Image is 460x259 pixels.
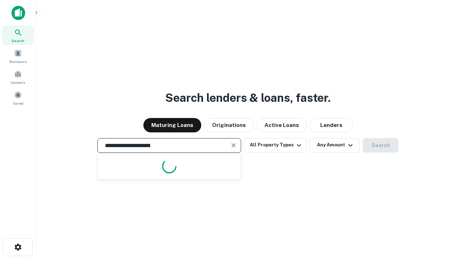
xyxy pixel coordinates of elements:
[11,79,25,85] span: Contacts
[2,67,34,87] a: Contacts
[309,138,360,153] button: Any Amount
[143,118,201,132] button: Maturing Loans
[2,26,34,45] a: Search
[424,178,460,213] iframe: Chat Widget
[13,100,23,106] span: Saved
[229,140,239,150] button: Clear
[9,59,27,64] span: Borrowers
[11,38,24,44] span: Search
[244,138,307,153] button: All Property Types
[310,118,353,132] button: Lenders
[257,118,307,132] button: Active Loans
[204,118,254,132] button: Originations
[165,89,331,106] h3: Search lenders & loans, faster.
[2,46,34,66] a: Borrowers
[2,88,34,108] a: Saved
[11,6,25,20] img: capitalize-icon.png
